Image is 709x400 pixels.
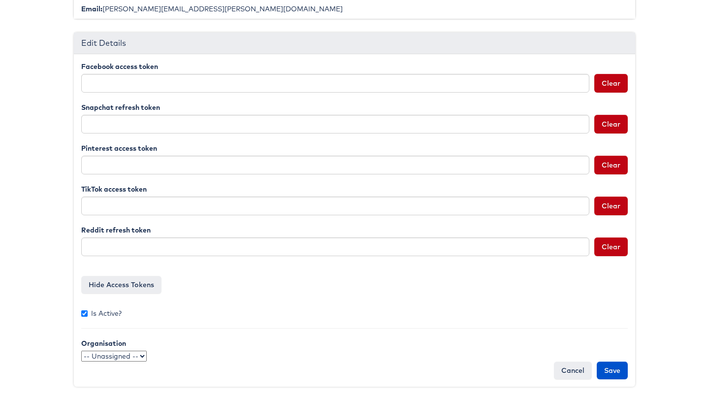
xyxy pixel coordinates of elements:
a: Cancel [554,362,592,379]
label: Snapchat refresh token [81,102,160,112]
div: Edit Details [74,33,635,54]
button: Clear [594,156,628,174]
label: Reddit refresh token [81,225,151,235]
label: Facebook access token [81,62,158,71]
label: Organisation [81,338,126,348]
button: Clear [594,115,628,133]
label: Pinterest access token [81,143,157,153]
button: Hide Access Tokens [81,276,161,294]
input: Save [597,362,628,379]
label: Is Active? [81,308,122,318]
label: TikTok access token [81,184,147,194]
button: Clear [594,74,628,93]
b: Email: [81,4,102,13]
button: Clear [594,197,628,215]
button: Clear [594,237,628,256]
input: Is Active? [81,310,88,317]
